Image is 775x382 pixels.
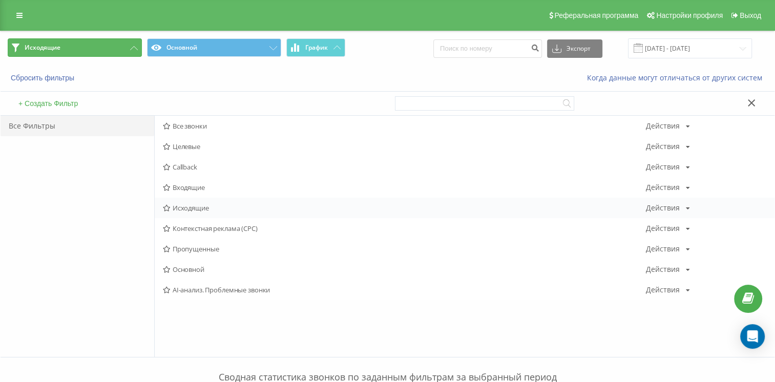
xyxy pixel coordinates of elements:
[1,116,154,136] div: Все Фильтры
[163,266,645,273] span: Основной
[645,245,679,252] div: Действия
[744,98,759,109] button: Закрыть
[587,73,767,82] a: Когда данные могут отличаться от других систем
[15,99,81,108] button: + Создать Фильтр
[645,225,679,232] div: Действия
[554,11,638,19] span: Реферальная программа
[163,204,645,211] span: Исходящие
[645,266,679,273] div: Действия
[163,286,645,293] span: AI-анализ. Проблемные звонки
[25,44,60,52] span: Исходящие
[645,122,679,130] div: Действия
[740,324,765,349] div: Open Intercom Messenger
[645,204,679,211] div: Действия
[305,44,328,51] span: График
[8,73,79,82] button: Сбросить фильтры
[163,143,645,150] span: Целевые
[656,11,723,19] span: Настройки профиля
[163,184,645,191] span: Входящие
[163,245,645,252] span: Пропущенные
[645,163,679,171] div: Действия
[645,143,679,150] div: Действия
[286,38,345,57] button: График
[147,38,281,57] button: Основной
[163,122,645,130] span: Все звонки
[8,38,142,57] button: Исходящие
[645,286,679,293] div: Действия
[547,39,602,58] button: Экспорт
[740,11,761,19] span: Выход
[163,225,645,232] span: Контекстная реклама (CPC)
[433,39,542,58] input: Поиск по номеру
[163,163,645,171] span: Callback
[645,184,679,191] div: Действия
